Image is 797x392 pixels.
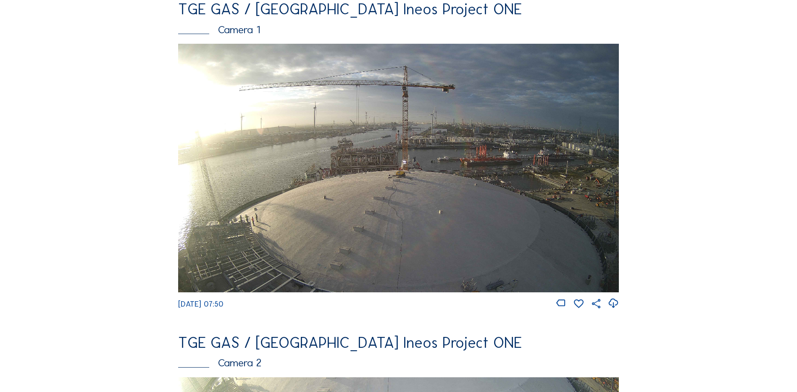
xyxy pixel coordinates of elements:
[178,335,619,350] div: TGE GAS / [GEOGRAPHIC_DATA] Ineos Project ONE
[178,2,619,17] div: TGE GAS / [GEOGRAPHIC_DATA] Ineos Project ONE
[178,299,224,309] span: [DATE] 07:50
[178,24,619,35] div: Camera 1
[178,44,619,292] img: Image
[178,358,619,368] div: Camera 2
